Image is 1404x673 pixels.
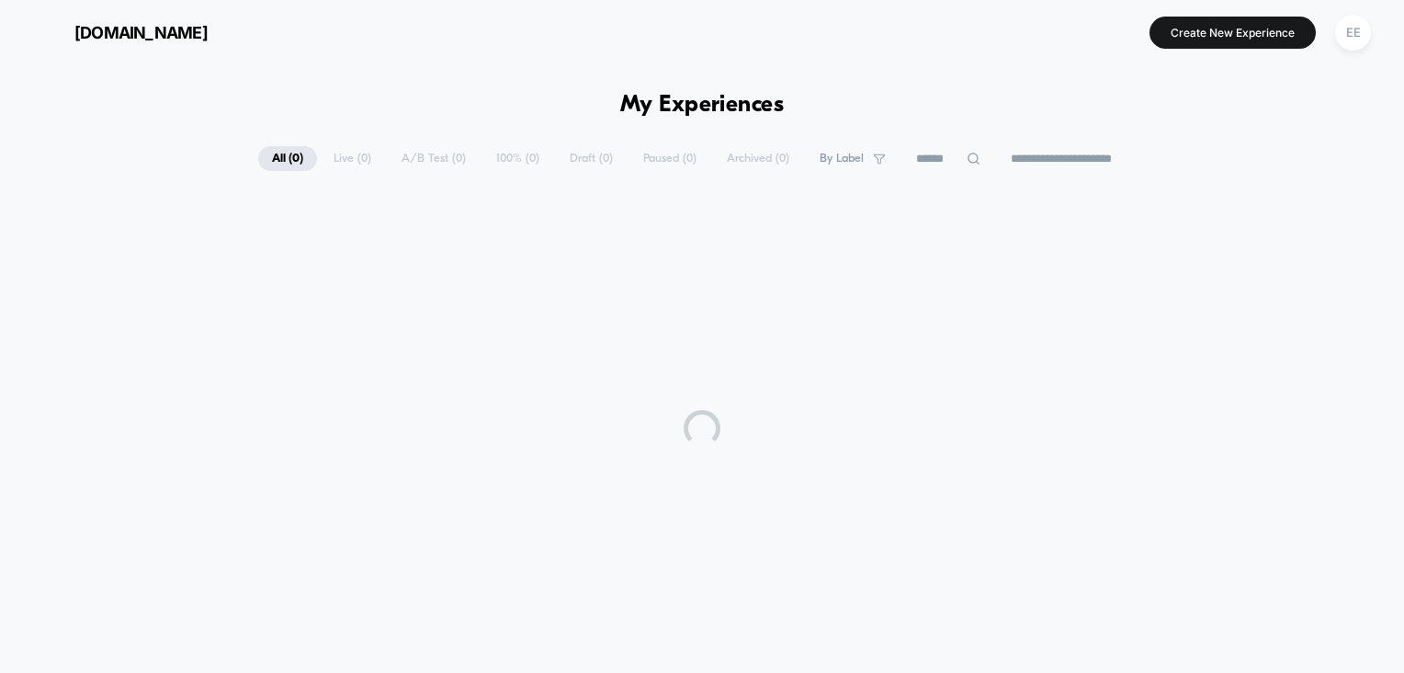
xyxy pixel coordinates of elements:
[820,152,864,165] span: By Label
[620,92,785,119] h1: My Experiences
[1149,17,1316,49] button: Create New Experience
[258,146,317,171] span: All ( 0 )
[28,17,213,47] button: [DOMAIN_NAME]
[74,23,208,42] span: [DOMAIN_NAME]
[1335,15,1371,51] div: EE
[1330,14,1376,51] button: EE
